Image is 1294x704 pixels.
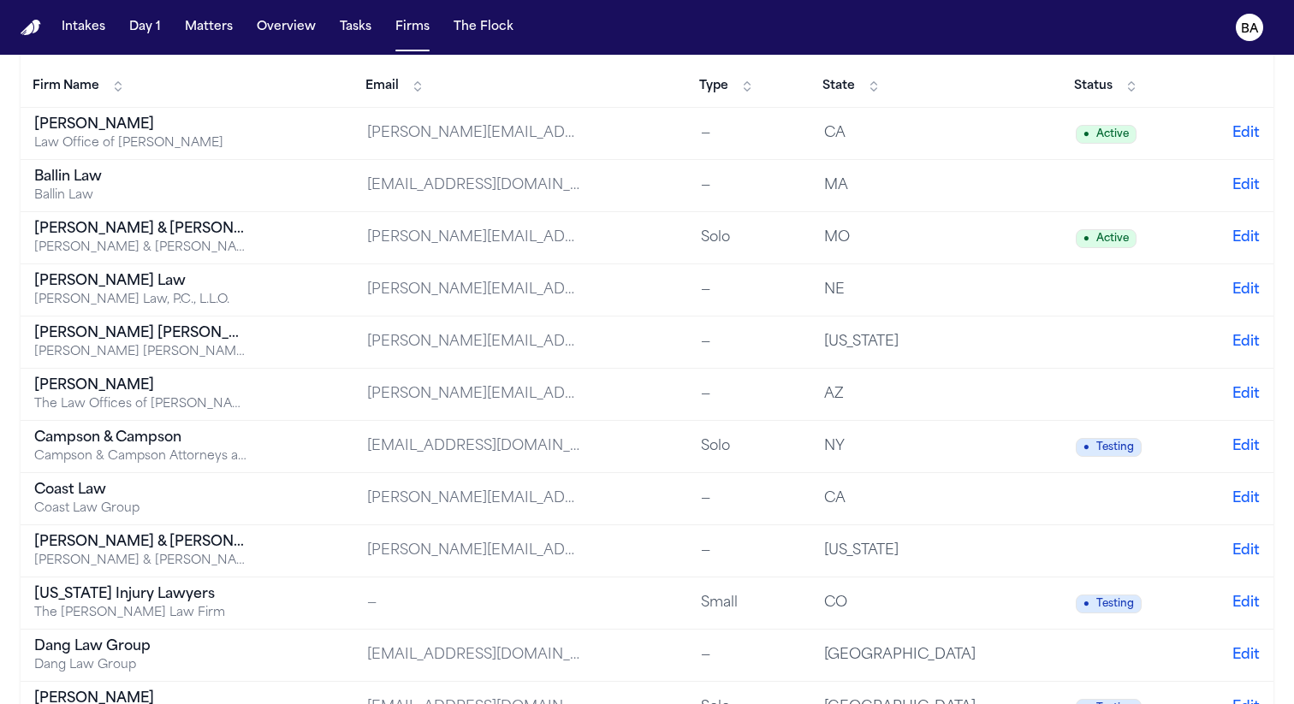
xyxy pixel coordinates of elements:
[701,541,797,561] div: —
[822,78,855,95] span: State
[34,636,248,657] div: Dang Law Group
[824,332,1038,352] div: [US_STATE]
[1232,175,1260,196] button: Edit
[34,323,248,344] div: [PERSON_NAME] [PERSON_NAME]
[824,541,1038,561] div: [US_STATE]
[824,384,1038,405] div: AZ
[701,175,797,196] div: —
[21,20,41,36] img: Finch Logo
[447,12,520,43] button: The Flock
[1076,229,1137,248] span: Active
[34,553,248,570] div: [PERSON_NAME] & [PERSON_NAME], P.C.
[701,228,797,248] div: Solo
[34,428,248,448] div: Campson & Campson
[34,605,248,622] div: The [PERSON_NAME] Law Firm
[367,593,581,613] div: —
[34,448,248,465] div: Campson & Campson Attorneys at Law
[1232,123,1260,144] button: Edit
[1083,127,1089,141] span: ●
[691,73,763,100] button: Type
[814,73,889,100] button: State
[34,292,248,309] div: [PERSON_NAME] Law, P.C., L.L.O.
[34,135,248,152] div: Law Office of [PERSON_NAME]
[1076,438,1142,457] span: Testing
[367,280,581,300] div: [PERSON_NAME][EMAIL_ADDRESS][PERSON_NAME][DOMAIN_NAME]
[333,12,378,43] button: Tasks
[699,78,728,95] span: Type
[824,280,1038,300] div: NE
[1232,436,1260,457] button: Edit
[34,219,248,240] div: [PERSON_NAME] & [PERSON_NAME]
[367,332,581,352] div: [PERSON_NAME][EMAIL_ADDRESS][PERSON_NAME][DOMAIN_NAME]
[701,436,797,457] div: Solo
[1232,593,1260,613] button: Edit
[1232,488,1260,509] button: Edit
[824,645,1038,666] div: [GEOGRAPHIC_DATA]
[178,12,240,43] button: Matters
[34,115,248,135] div: [PERSON_NAME]
[824,436,1038,457] div: NY
[701,332,797,352] div: —
[824,593,1038,613] div: CO
[34,344,248,361] div: [PERSON_NAME] [PERSON_NAME] Trial Attorneys
[701,280,797,300] div: —
[34,396,248,413] div: The Law Offices of [PERSON_NAME], PLLC
[1074,78,1113,95] span: Status
[367,541,581,561] div: [PERSON_NAME][EMAIL_ADDRESS][DOMAIN_NAME]
[34,500,248,518] div: Coast Law Group
[55,12,112,43] button: Intakes
[367,384,581,405] div: [PERSON_NAME][EMAIL_ADDRESS][DOMAIN_NAME]
[824,123,1038,144] div: CA
[824,175,1038,196] div: MA
[1232,645,1260,666] button: Edit
[34,657,248,674] div: Dang Law Group
[824,228,1038,248] div: MO
[24,73,134,100] button: Firm Name
[1232,280,1260,300] button: Edit
[1232,541,1260,561] button: Edit
[21,20,41,36] a: Home
[367,123,581,144] div: [PERSON_NAME][EMAIL_ADDRESS][DOMAIN_NAME]
[1076,595,1142,613] span: Testing
[824,488,1038,509] div: CA
[1232,384,1260,405] button: Edit
[34,532,248,553] div: [PERSON_NAME] & [PERSON_NAME]
[34,584,248,605] div: [US_STATE] Injury Lawyers
[357,73,433,100] button: Email
[701,123,797,144] div: —
[34,376,248,396] div: [PERSON_NAME]
[365,78,399,95] span: Email
[701,488,797,509] div: —
[1076,125,1137,144] span: Active
[122,12,168,43] button: Day 1
[34,187,248,204] div: Ballin Law
[1083,597,1089,611] span: ●
[34,271,248,292] div: [PERSON_NAME] Law
[367,645,581,666] div: [EMAIL_ADDRESS][DOMAIN_NAME]
[250,12,323,43] button: Overview
[367,436,581,457] div: [EMAIL_ADDRESS][DOMAIN_NAME]
[34,240,248,257] div: [PERSON_NAME] & [PERSON_NAME] [US_STATE] Car Accident Lawyers
[1065,73,1147,100] button: Status
[389,12,436,43] button: Firms
[701,645,797,666] div: —
[701,593,797,613] div: Small
[367,488,581,509] div: [PERSON_NAME][EMAIL_ADDRESS][DOMAIN_NAME]
[33,78,99,95] span: Firm Name
[701,384,797,405] div: —
[34,167,248,187] div: Ballin Law
[367,228,581,248] div: [PERSON_NAME][EMAIL_ADDRESS][DOMAIN_NAME]
[34,480,248,500] div: Coast Law
[1232,228,1260,248] button: Edit
[367,175,581,196] div: [EMAIL_ADDRESS][DOMAIN_NAME]
[1083,441,1089,454] span: ●
[1232,332,1260,352] button: Edit
[1083,232,1089,246] span: ●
